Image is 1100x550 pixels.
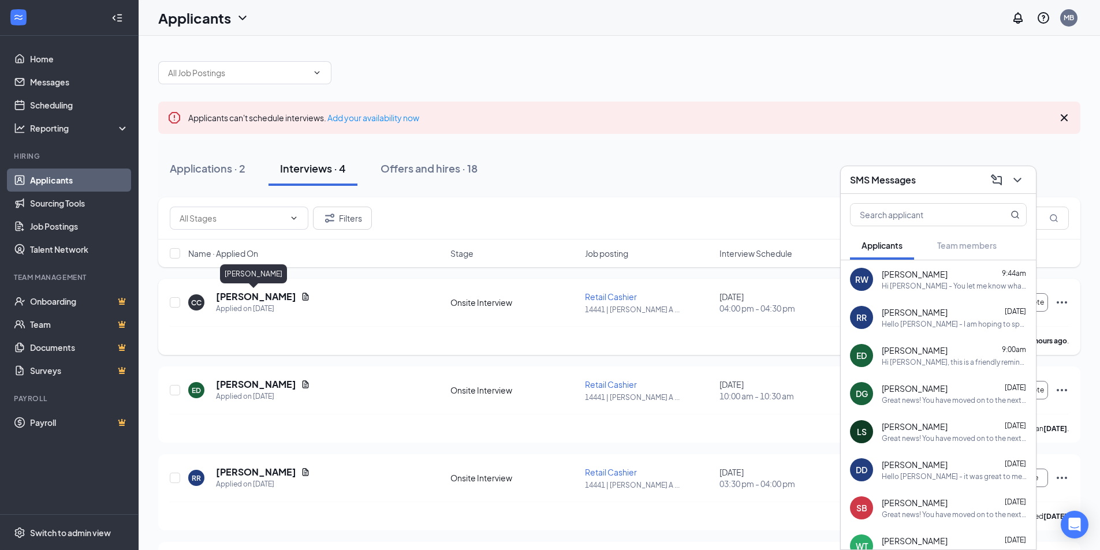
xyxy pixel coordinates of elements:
[450,472,578,484] div: Onsite Interview
[882,383,948,394] span: [PERSON_NAME]
[719,291,847,314] div: [DATE]
[585,467,637,477] span: Retail Cashier
[14,527,25,538] svg: Settings
[1055,471,1069,485] svg: Ellipses
[158,8,231,28] h1: Applicants
[1025,336,1067,345] b: 17 hours ago
[1049,214,1058,223] svg: MagnifyingGlass
[1005,383,1026,392] span: [DATE]
[30,192,129,215] a: Sourcing Tools
[882,433,1027,443] div: Great news! You have moved on to the next stage of the application: Hiring Complete. We will reac...
[882,306,948,318] span: [PERSON_NAME]
[312,68,322,77] svg: ChevronDown
[1043,512,1067,521] b: [DATE]
[1005,536,1026,544] span: [DATE]
[719,302,847,314] span: 04:00 pm - 04:30 pm
[585,248,628,259] span: Job posting
[990,173,1004,187] svg: ComposeMessage
[882,459,948,470] span: [PERSON_NAME]
[1043,424,1067,433] b: [DATE]
[882,268,948,280] span: [PERSON_NAME]
[1005,459,1026,468] span: [DATE]
[882,345,948,356] span: [PERSON_NAME]
[719,248,792,259] span: Interview Schedule
[191,298,202,308] div: CC
[192,386,201,395] div: ED
[327,113,419,123] a: Add your availability now
[323,211,337,225] svg: Filter
[30,169,129,192] a: Applicants
[216,391,310,402] div: Applied on [DATE]
[168,66,308,79] input: All Job Postings
[856,388,868,399] div: DG
[882,281,1027,291] div: Hi [PERSON_NAME] - You let me know what works best. Do you want to start w/ a 1/2 day on the 22nd...
[882,319,1027,329] div: Hello [PERSON_NAME] - I am hoping to speak with you regarding the cashier position. If you can gi...
[301,380,310,389] svg: Document
[1005,497,1026,506] span: [DATE]
[1005,307,1026,316] span: [DATE]
[1011,11,1025,25] svg: Notifications
[13,12,24,23] svg: WorkstreamLogo
[30,411,129,434] a: PayrollCrown
[1057,111,1071,125] svg: Cross
[30,122,129,134] div: Reporting
[14,122,25,134] svg: Analysis
[216,290,296,303] h5: [PERSON_NAME]
[1055,383,1069,397] svg: Ellipses
[856,350,867,361] div: ED
[30,359,129,382] a: SurveysCrown
[30,290,129,313] a: OnboardingCrown
[30,313,129,336] a: TeamCrown
[14,394,126,403] div: Payroll
[856,312,867,323] div: RR
[188,248,258,259] span: Name · Applied On
[719,478,847,489] span: 03:30 pm - 04:00 pm
[882,472,1027,481] div: Hello [PERSON_NAME] - it was great to meet you [DATE] and we look forward to you joining us here ...
[216,378,296,391] h5: [PERSON_NAME]
[170,161,245,175] div: Applications · 2
[381,161,478,175] div: Offers and hires · 18
[1008,171,1027,189] button: ChevronDown
[289,214,299,223] svg: ChevronDown
[301,467,310,477] svg: Document
[719,379,847,402] div: [DATE]
[585,305,713,315] p: 14441 | [PERSON_NAME] A ...
[585,291,637,302] span: Retail Cashier
[180,212,285,225] input: All Stages
[1036,11,1050,25] svg: QuestionInfo
[855,274,868,285] div: RW
[585,480,713,490] p: 14441 | [PERSON_NAME] A ...
[882,357,1027,367] div: Hi [PERSON_NAME], this is a friendly reminder. Your meeting with Ace Hardware for Retail Cashier ...
[188,113,419,123] span: Applicants can't schedule interviews.
[856,464,867,476] div: DD
[111,12,123,24] svg: Collapse
[216,303,310,315] div: Applied on [DATE]
[1064,13,1074,23] div: MB
[987,171,1006,189] button: ComposeMessage
[313,207,372,230] button: Filter Filters
[192,473,201,483] div: RR
[220,264,287,283] div: [PERSON_NAME]
[30,93,129,117] a: Scheduling
[856,502,867,514] div: SB
[1002,269,1026,278] span: 9:44am
[216,466,296,478] h5: [PERSON_NAME]
[1061,511,1088,538] div: Open Intercom Messenger
[301,292,310,301] svg: Document
[280,161,346,175] div: Interviews · 4
[450,384,578,396] div: Onsite Interview
[1002,345,1026,354] span: 9:00am
[167,111,181,125] svg: Error
[585,379,637,390] span: Retail Cashier
[585,392,713,402] p: 14441 | [PERSON_NAME] A ...
[1055,295,1069,309] svg: Ellipses
[1010,173,1024,187] svg: ChevronDown
[850,174,916,186] h3: SMS Messages
[236,11,249,25] svg: ChevronDown
[882,510,1027,519] div: Great news! You have moved on to the next stage of the application: Hiring Complete. We will reac...
[862,240,903,250] span: Applicants
[30,527,111,538] div: Switch to admin view
[450,297,578,308] div: Onsite Interview
[857,426,867,437] div: LS
[882,497,948,508] span: [PERSON_NAME]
